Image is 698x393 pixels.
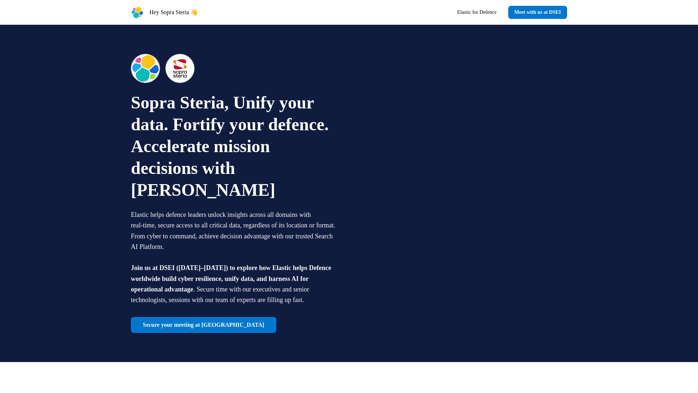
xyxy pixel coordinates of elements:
[131,264,331,293] span: Join us at DSEI ([DATE]–[DATE]) to explore how Elastic helps Defence worldwide build cyber resili...
[131,286,309,303] span: . Secure time with our executives and senior technologists, sessions with our team of experts are...
[131,211,311,218] span: Elastic helps defence leaders unlock insights across all domains with
[131,317,276,333] a: Secure your meeting at [GEOGRAPHIC_DATA]
[149,8,198,17] p: Hey Sopra Steria 👋
[452,6,502,19] a: Elastic for Defence
[508,6,567,19] a: Meet with us at DSEI
[131,222,335,250] span: real-time, secure access to all critical data, regardless of its location or format. From cyber t...
[131,92,339,201] p: Sopra Steria, Unify your data. Fortify your defence. Accelerate mission decisions with [PERSON_NAME]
